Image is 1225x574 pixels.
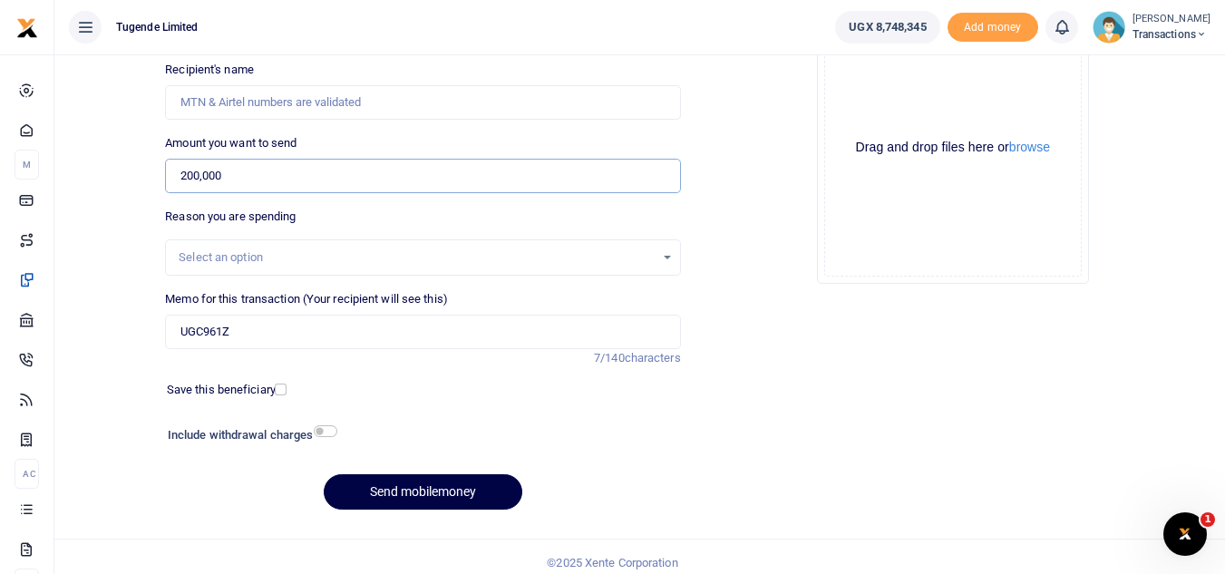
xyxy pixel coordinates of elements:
img: profile-user [1093,11,1125,44]
span: UGX 8,748,345 [849,18,926,36]
span: 1 [1201,512,1215,527]
img: logo-small [16,17,38,39]
small: [PERSON_NAME] [1133,12,1210,27]
iframe: Intercom live chat [1163,512,1207,556]
div: File Uploader [817,12,1089,284]
li: Toup your wallet [948,13,1038,43]
a: profile-user [PERSON_NAME] Transactions [1093,11,1210,44]
div: Select an option [179,248,654,267]
li: Ac [15,459,39,489]
label: Recipient's name [165,61,254,79]
label: Reason you are spending [165,208,296,226]
input: Enter extra information [165,315,680,349]
div: Drag and drop files here or [825,139,1081,156]
label: Memo for this transaction (Your recipient will see this) [165,290,448,308]
span: Tugende Limited [109,19,206,35]
h6: Include withdrawal charges [168,428,329,443]
button: Send mobilemoney [324,474,522,510]
li: M [15,150,39,180]
a: UGX 8,748,345 [835,11,939,44]
span: 7/140 [594,351,625,365]
span: Add money [948,13,1038,43]
input: UGX [165,159,680,193]
label: Save this beneficiary [167,381,276,399]
span: Transactions [1133,26,1210,43]
button: browse [1009,141,1050,153]
input: MTN & Airtel numbers are validated [165,85,680,120]
label: Amount you want to send [165,134,297,152]
a: logo-small logo-large logo-large [16,20,38,34]
span: characters [625,351,681,365]
li: Wallet ballance [828,11,947,44]
a: Add money [948,19,1038,33]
